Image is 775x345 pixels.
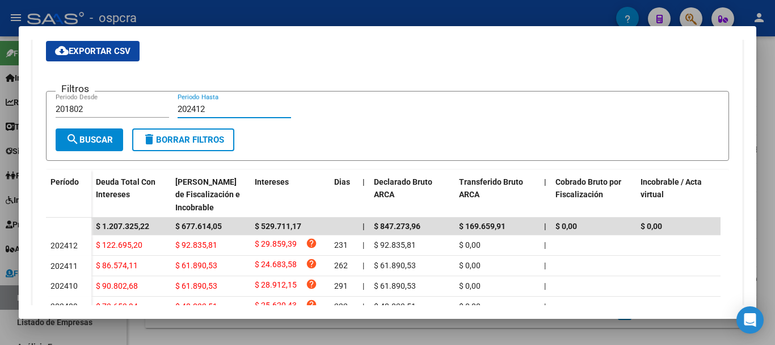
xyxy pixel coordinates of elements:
span: [PERSON_NAME] de Fiscalización e Incobrable [175,177,240,213]
span: $ 73.653,94 [96,302,138,311]
span: Buscar [66,135,113,145]
span: Exportar CSV [55,46,130,56]
span: $ 677.614,05 [175,222,222,231]
span: | [363,240,364,250]
datatable-header-cell: Declarado Bruto ARCA [369,170,454,220]
mat-icon: cloud_download [55,44,69,57]
datatable-header-cell: Dias [330,170,358,220]
i: help [306,238,317,249]
datatable-header-cell: Incobrable / Acta virtual [636,170,721,220]
span: 202410 [50,281,78,290]
span: $ 25.620,43 [255,299,297,314]
datatable-header-cell: Transferido Bruto ARCA [454,170,540,220]
span: $ 122.695,20 [96,240,142,250]
span: $ 61.890,53 [175,261,217,270]
span: | [363,302,364,311]
span: | [544,240,546,250]
span: $ 29.859,39 [255,238,297,253]
span: | [544,261,546,270]
button: Exportar CSV [46,41,140,61]
span: $ 61.890,53 [374,261,416,270]
i: help [306,258,317,269]
span: $ 61.890,53 [175,281,217,290]
span: Período [50,177,79,186]
span: 262 [334,261,348,270]
span: $ 0,00 [555,222,577,231]
i: help [306,299,317,310]
span: Deuda Total Con Intereses [96,177,155,199]
datatable-header-cell: | [358,170,369,220]
span: Borrar Filtros [142,135,224,145]
span: $ 0,00 [459,240,481,250]
span: $ 529.711,17 [255,222,301,231]
span: Intereses [255,177,289,186]
span: $ 0,00 [459,261,481,270]
span: 291 [334,281,348,290]
datatable-header-cell: Deuda Bruta Neto de Fiscalización e Incobrable [171,170,250,220]
span: $ 48.033,51 [374,302,416,311]
span: $ 92.835,81 [175,240,217,250]
span: Transferido Bruto ARCA [459,177,523,199]
span: $ 847.273,96 [374,222,420,231]
span: 231 [334,240,348,250]
span: 202409 [50,302,78,311]
span: $ 0,00 [459,302,481,311]
span: | [363,261,364,270]
span: | [363,281,364,290]
span: Incobrable / Acta virtual [641,177,702,199]
mat-icon: search [66,132,79,146]
span: $ 48.033,51 [175,302,217,311]
datatable-header-cell: Intereses [250,170,330,220]
h3: Filtros [56,82,95,95]
span: | [544,302,546,311]
span: $ 169.659,91 [459,222,506,231]
span: Cobrado Bruto por Fiscalización [555,177,621,199]
span: | [544,281,546,290]
span: Declarado Bruto ARCA [374,177,432,199]
div: Open Intercom Messenger [736,306,764,334]
span: $ 0,00 [459,281,481,290]
span: $ 1.207.325,22 [96,222,149,231]
datatable-header-cell: Cobrado Bruto por Fiscalización [551,170,636,220]
datatable-header-cell: | [540,170,551,220]
mat-icon: delete [142,132,156,146]
span: 322 [334,302,348,311]
span: | [363,177,365,186]
span: $ 0,00 [641,222,662,231]
span: | [544,177,546,186]
button: Buscar [56,128,123,151]
button: Borrar Filtros [132,128,234,151]
span: | [544,222,546,231]
span: $ 28.912,15 [255,279,297,294]
datatable-header-cell: Período [46,170,91,218]
span: $ 92.835,81 [374,240,416,250]
span: 202411 [50,261,78,271]
span: | [363,222,365,231]
span: Dias [334,177,350,186]
span: $ 90.802,68 [96,281,138,290]
i: help [306,279,317,290]
span: 202412 [50,241,78,250]
span: $ 86.574,11 [96,261,138,270]
datatable-header-cell: Deuda Total Con Intereses [91,170,171,220]
span: $ 24.683,58 [255,258,297,273]
span: $ 61.890,53 [374,281,416,290]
